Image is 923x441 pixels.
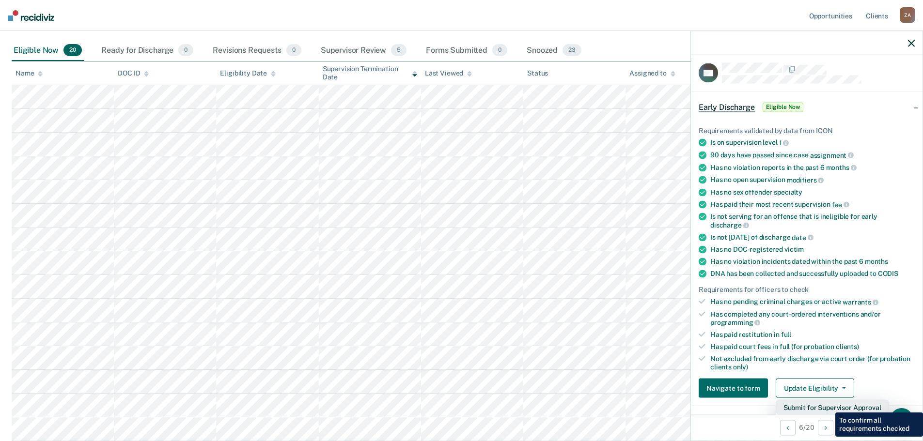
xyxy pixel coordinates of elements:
[710,176,915,184] div: Has no open supervision
[492,44,507,57] span: 0
[818,420,833,435] button: Next Opportunity
[525,40,583,61] div: Snoozed
[832,200,849,208] span: fee
[710,200,915,209] div: Has paid their most recent supervision
[774,188,802,196] span: specialty
[220,69,276,77] div: Eligibility Date
[710,221,749,229] span: discharge
[784,245,804,253] span: victim
[878,270,898,277] span: CODIS
[781,331,791,338] span: full
[710,213,915,229] div: Is not serving for an offense that is ineligible for early
[319,40,409,61] div: Supervisor Review
[710,310,915,326] div: Has completed any court-ordered interventions and/or
[178,44,193,57] span: 0
[843,298,878,306] span: warrants
[527,69,548,77] div: Status
[691,91,923,122] div: Early DischargeEligible Now
[99,40,195,61] div: Ready for Discharge
[699,102,755,112] span: Early Discharge
[699,379,768,398] button: Navigate to form
[286,44,301,57] span: 0
[629,69,675,77] div: Assigned to
[779,139,789,147] span: 1
[710,270,915,278] div: DNA has been collected and successfully uploaded to
[710,138,915,147] div: Is on supervision level
[865,258,888,265] span: months
[836,343,859,350] span: clients)
[211,40,303,61] div: Revisions Requests
[425,69,472,77] div: Last Viewed
[63,44,82,57] span: 20
[12,40,84,61] div: Eligible Now
[710,233,915,242] div: Is not [DATE] of discharge
[780,420,796,435] button: Previous Opportunity
[733,363,748,370] span: only)
[810,151,854,159] span: assignment
[710,298,915,306] div: Has no pending criminal charges or active
[710,258,915,266] div: Has no violation incidents dated within the past 6
[776,379,854,398] button: Update Eligibility
[323,65,417,81] div: Supervision Termination Date
[710,354,915,371] div: Not excluded from early discharge via court order (for probation clients
[118,69,149,77] div: DOC ID
[710,188,915,196] div: Has no sex offender
[710,163,915,172] div: Has no violation reports in the past 6
[826,164,857,171] span: months
[787,176,824,184] span: modifiers
[699,379,772,398] a: Navigate to form
[8,10,54,21] img: Recidiviz
[699,126,915,135] div: Requirements validated by data from ICON
[710,151,915,160] div: 90 days have passed since case
[710,319,760,326] span: programming
[710,245,915,254] div: Has no DOC-registered
[890,408,913,431] div: Open Intercom Messenger
[776,400,889,415] button: Submit for Supervisor Approval
[763,102,804,112] span: Eligible Now
[900,7,915,23] div: Z A
[691,414,923,440] div: 6 / 20
[710,331,915,339] div: Has paid restitution in
[710,343,915,351] div: Has paid court fees in full (for probation
[792,233,813,241] span: date
[16,69,43,77] div: Name
[424,40,509,61] div: Forms Submitted
[699,414,915,422] dt: Supervision
[563,44,581,57] span: 23
[699,286,915,294] div: Requirements for officers to check
[391,44,407,57] span: 5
